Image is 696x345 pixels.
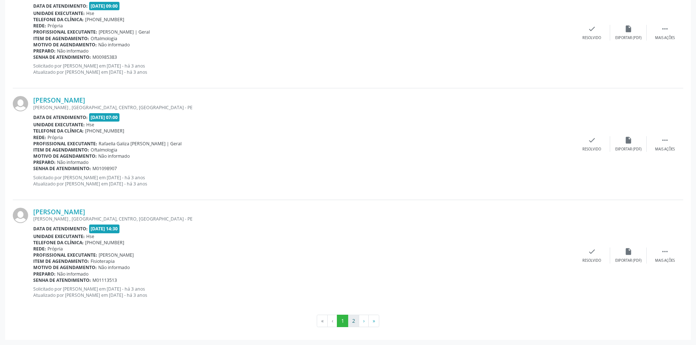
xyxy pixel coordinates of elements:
[33,165,91,172] b: Senha de atendimento:
[33,175,574,187] p: Solicitado por [PERSON_NAME] em [DATE] - há 3 anos Atualizado por [PERSON_NAME] em [DATE] - há 3 ...
[91,258,115,264] span: Fisioterapia
[348,315,359,327] button: Go to page 2
[33,153,97,159] b: Motivo de agendamento:
[85,128,124,134] span: [PHONE_NUMBER]
[86,10,94,16] span: Hse
[582,258,601,263] div: Resolvido
[33,42,97,48] b: Motivo de agendamento:
[57,271,88,277] span: Não informado
[33,128,84,134] b: Telefone da clínica:
[624,136,632,144] i: insert_drive_file
[661,248,669,256] i: 
[85,239,124,246] span: [PHONE_NUMBER]
[655,258,675,263] div: Mais ações
[57,159,88,165] span: Não informado
[86,122,94,128] span: Hse
[33,264,97,271] b: Motivo de agendamento:
[92,165,117,172] span: M01098907
[33,23,46,29] b: Rede:
[33,29,97,35] b: Profissional executante:
[33,35,89,42] b: Item de agendamento:
[615,258,642,263] div: Exportar (PDF)
[99,29,150,35] span: [PERSON_NAME] | Geral
[33,54,91,60] b: Senha de atendimento:
[47,246,63,252] span: Própria
[655,35,675,41] div: Mais ações
[98,42,130,48] span: Não informado
[588,25,596,33] i: check
[33,16,84,23] b: Telefone da clínica:
[33,141,97,147] b: Profissional executante:
[89,225,120,233] span: [DATE] 14:30
[624,25,632,33] i: insert_drive_file
[86,233,94,239] span: Hse
[33,271,56,277] b: Preparo:
[588,248,596,256] i: check
[33,104,574,111] div: [PERSON_NAME] , [GEOGRAPHIC_DATA], CENTRO, [GEOGRAPHIC_DATA] - PE
[33,122,85,128] b: Unidade executante:
[92,54,117,60] span: M00985383
[33,114,88,120] b: Data de atendimento:
[47,134,63,141] span: Própria
[661,136,669,144] i: 
[13,96,28,111] img: img
[33,226,88,232] b: Data de atendimento:
[33,96,85,104] a: [PERSON_NAME]
[33,246,46,252] b: Rede:
[655,147,675,152] div: Mais ações
[33,233,85,239] b: Unidade executante:
[33,216,574,222] div: [PERSON_NAME] , [GEOGRAPHIC_DATA], CENTRO, [GEOGRAPHIC_DATA] - PE
[99,252,134,258] span: [PERSON_NAME]
[98,264,130,271] span: Não informado
[85,16,124,23] span: [PHONE_NUMBER]
[92,277,117,283] span: M01113513
[368,315,379,327] button: Go to last page
[33,277,91,283] b: Senha de atendimento:
[337,315,348,327] button: Go to page 1
[33,159,56,165] b: Preparo:
[661,25,669,33] i: 
[33,134,46,141] b: Rede:
[582,35,601,41] div: Resolvido
[91,35,117,42] span: Oftalmologia
[33,208,85,216] a: [PERSON_NAME]
[13,208,28,223] img: img
[33,252,97,258] b: Profissional executante:
[98,153,130,159] span: Não informado
[582,147,601,152] div: Resolvido
[89,2,120,10] span: [DATE] 09:00
[33,63,574,75] p: Solicitado por [PERSON_NAME] em [DATE] - há 3 anos Atualizado por [PERSON_NAME] em [DATE] - há 3 ...
[33,48,56,54] b: Preparo:
[33,239,84,246] b: Telefone da clínica:
[91,147,117,153] span: Oftalmologia
[89,113,120,122] span: [DATE] 07:00
[624,248,632,256] i: insert_drive_file
[13,315,683,327] ul: Pagination
[33,258,89,264] b: Item de agendamento:
[615,147,642,152] div: Exportar (PDF)
[615,35,642,41] div: Exportar (PDF)
[57,48,88,54] span: Não informado
[33,10,85,16] b: Unidade executante:
[359,315,369,327] button: Go to next page
[588,136,596,144] i: check
[47,23,63,29] span: Própria
[33,286,574,298] p: Solicitado por [PERSON_NAME] em [DATE] - há 3 anos Atualizado por [PERSON_NAME] em [DATE] - há 3 ...
[33,147,89,153] b: Item de agendamento:
[99,141,182,147] span: Rafaella Galiza [PERSON_NAME] | Geral
[33,3,88,9] b: Data de atendimento:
